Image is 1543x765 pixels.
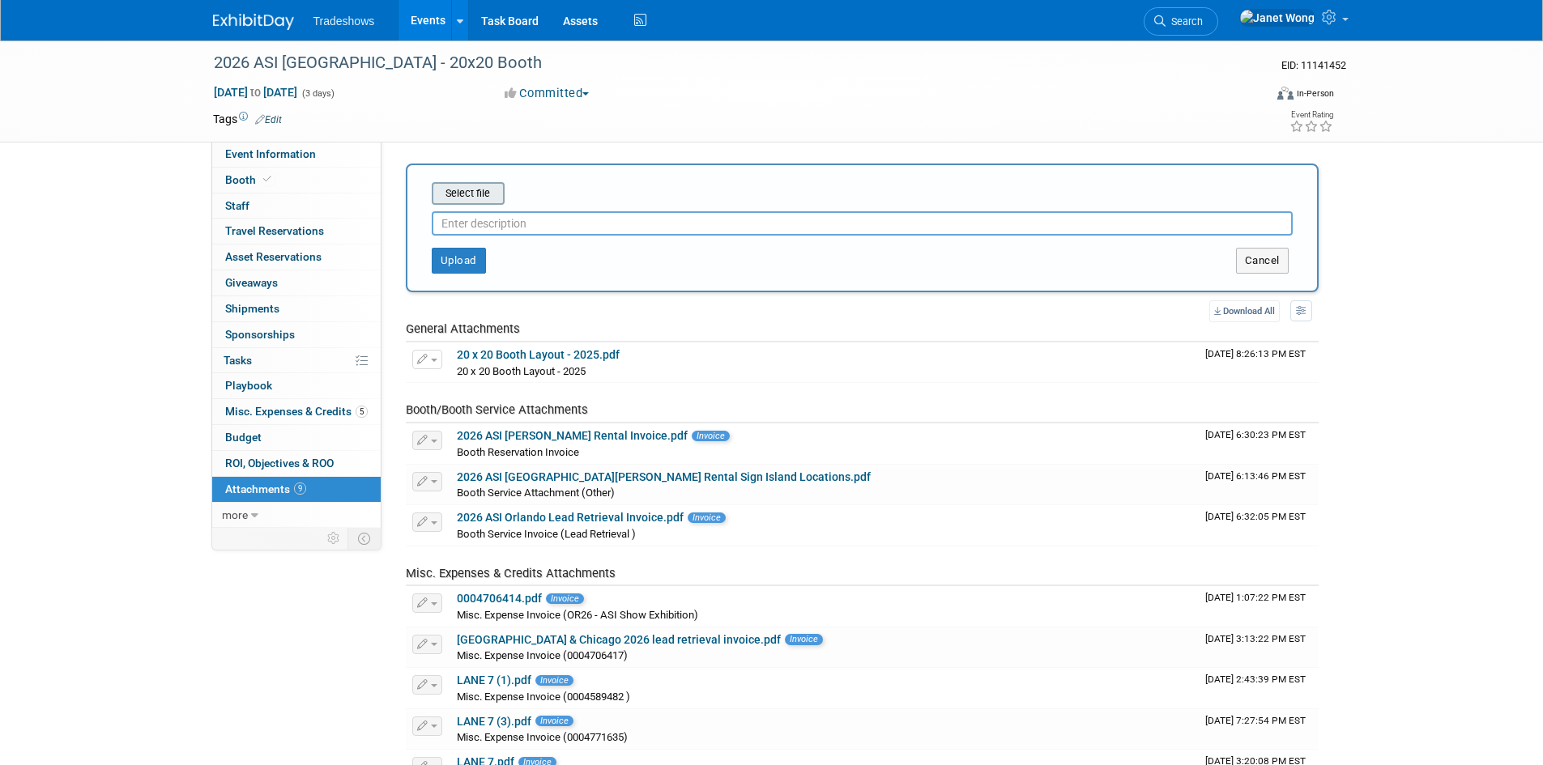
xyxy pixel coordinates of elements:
[320,528,348,549] td: Personalize Event Tab Strip
[546,593,584,604] span: Invoice
[406,566,616,580] span: Misc. Expenses & Credits Attachments
[457,446,579,458] span: Booth Reservation Invoice
[457,348,620,361] a: 20 x 20 Booth Layout - 2025.pdf
[212,168,381,193] a: Booth
[263,175,271,184] i: Booth reservation complete
[212,477,381,502] a: Attachments9
[406,402,588,417] span: Booth/Booth Service Attachments
[1205,674,1306,685] span: Upload Timestamp
[457,633,781,646] a: [GEOGRAPHIC_DATA] & Chicago 2026 lead retrieval invoice.pdf
[222,508,248,521] span: more
[225,482,306,495] span: Attachments
[212,348,381,373] a: Tasks
[1296,87,1334,100] div: In-Person
[1166,15,1203,28] span: Search
[225,405,368,418] span: Misc. Expenses & Credits
[1199,342,1319,383] td: Upload Timestamp
[432,211,1293,236] input: Enter description
[457,470,871,483] a: 2026 ASI [GEOGRAPHIC_DATA][PERSON_NAME] Rental Sign Island Locations.pdf
[1209,300,1280,322] a: Download All
[457,365,586,377] span: 20 x 20 Booth Layout - 2025
[692,431,730,441] span: Invoice
[212,142,381,167] a: Event Information
[1205,715,1306,726] span: Upload Timestamp
[212,219,381,244] a: Travel Reservations
[1199,709,1319,750] td: Upload Timestamp
[1239,9,1315,27] img: Janet Wong
[785,634,823,644] span: Invoice
[225,199,249,212] span: Staff
[457,731,628,743] span: Misc. Expense Invoice (0004771635)
[212,270,381,295] a: Giveaways
[225,276,278,289] span: Giveaways
[499,85,595,102] button: Committed
[212,244,381,270] a: Asset Reservations
[535,716,573,726] span: Invoice
[1199,465,1319,505] td: Upload Timestamp
[225,328,295,341] span: Sponsorships
[457,649,628,661] span: Misc. Expense Invoice (0004706417)
[1199,627,1319,668] td: Upload Timestamp
[1205,429,1306,440] span: Upload Timestamp
[212,322,381,347] a: Sponsorships
[255,114,282,125] a: Edit
[1199,668,1319,708] td: Upload Timestamp
[212,296,381,321] a: Shipments
[457,609,698,621] span: Misc. Expense Invoice (OR26 - ASI Show Exhibition)
[212,373,381,398] a: Playbook
[1289,111,1333,119] div: Event Rating
[212,399,381,424] a: Misc. Expenses & Credits5
[213,14,294,30] img: ExhibitDay
[213,85,298,100] span: [DATE] [DATE]
[1205,633,1306,644] span: Upload Timestamp
[406,321,520,336] span: General Attachments
[457,715,531,728] a: LANE 7 (3).pdf
[1144,7,1218,36] a: Search
[1199,423,1319,464] td: Upload Timestamp
[457,429,688,442] a: 2026 ASI [PERSON_NAME] Rental Invoice.pdf
[225,147,316,160] span: Event Information
[457,511,684,524] a: 2026 ASI Orlando Lead Retrieval Invoice.pdf
[225,173,275,186] span: Booth
[457,674,531,686] a: LANE 7 (1).pdf
[208,49,1239,78] div: 2026 ASI [GEOGRAPHIC_DATA] - 20x20 Booth
[457,487,615,499] span: Booth Service Attachment (Other)
[225,224,324,237] span: Travel Reservations
[1199,505,1319,546] td: Upload Timestamp
[432,248,486,274] button: Upload
[457,691,630,703] span: Misc. Expense Invoice (0004589482 )
[1199,586,1319,627] td: Upload Timestamp
[535,675,573,686] span: Invoice
[225,250,322,263] span: Asset Reservations
[225,431,262,444] span: Budget
[356,406,368,418] span: 5
[1236,248,1289,274] button: Cancel
[294,482,306,495] span: 9
[1205,592,1306,603] span: Upload Timestamp
[1281,59,1346,71] span: Event ID: 11141452
[225,302,279,315] span: Shipments
[1205,348,1306,359] span: Upload Timestamp
[212,503,381,528] a: more
[457,528,636,540] span: Booth Service Invoice (Lead Retrieval )
[212,425,381,450] a: Budget
[225,457,334,470] span: ROI, Objectives & ROO
[213,111,282,127] td: Tags
[457,592,542,605] a: 0004706414.pdf
[688,512,726,523] span: Invoice
[225,379,272,392] span: Playbook
[1168,84,1335,108] div: Event Format
[212,451,381,476] a: ROI, Objectives & ROO
[313,15,375,28] span: Tradeshows
[1277,87,1294,100] img: Format-Inperson.png
[1205,470,1306,482] span: Upload Timestamp
[301,88,335,99] span: (3 days)
[224,354,252,367] span: Tasks
[212,193,381,219] a: Staff
[347,528,381,549] td: Toggle Event Tabs
[1205,511,1306,522] span: Upload Timestamp
[248,86,263,99] span: to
